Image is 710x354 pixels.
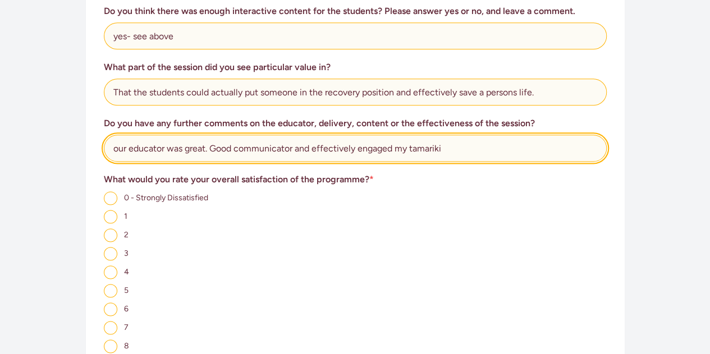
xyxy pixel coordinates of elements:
h3: Do you think there was enough interactive content for the students? Please answer yes or no, and ... [104,4,607,18]
input: 2 [104,228,117,242]
span: 8 [124,341,129,351]
input: 1 [104,210,117,223]
span: 3 [124,249,129,258]
span: 0 - Strongly Dissatisfied [124,193,208,203]
input: 5 [104,284,117,297]
h3: Do you have any further comments on the educator, delivery, content or the effectiveness of the s... [104,117,607,130]
span: 7 [124,323,129,332]
span: 5 [124,286,129,295]
input: 7 [104,321,117,334]
span: 2 [124,230,129,240]
input: 0 - Strongly Dissatisfied [104,191,117,205]
span: 4 [124,267,129,277]
span: 1 [124,212,127,221]
input: 8 [104,339,117,353]
h3: What part of the session did you see particular value in? [104,61,607,74]
input: 3 [104,247,117,260]
input: 6 [104,302,117,316]
h3: What would you rate your overall satisfaction of the programme? [104,173,607,186]
input: 4 [104,265,117,279]
span: 6 [124,304,129,314]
